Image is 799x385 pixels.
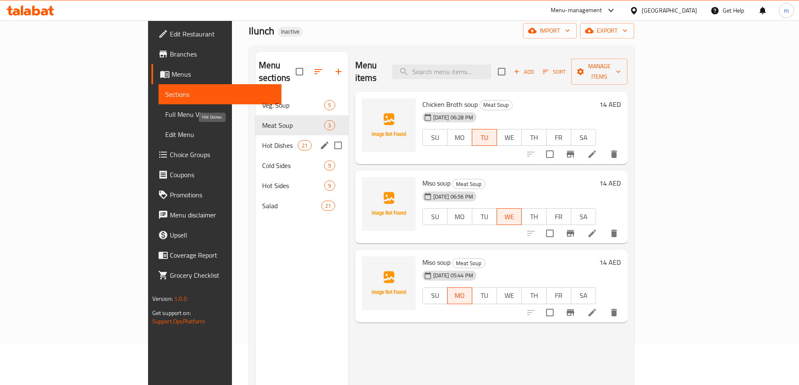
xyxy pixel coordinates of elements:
[262,160,325,171] div: Cold Sides
[480,100,512,110] span: Meat Soup
[152,316,206,327] a: Support.OpsPlatform
[255,92,349,219] nav: Menu sections
[151,205,281,225] a: Menu disclaimer
[493,63,510,80] span: Select section
[447,287,472,304] button: MO
[453,258,485,268] span: Meat Soup
[497,129,522,146] button: WE
[500,289,518,302] span: WE
[170,190,275,200] span: Promotions
[151,265,281,285] a: Grocery Checklist
[541,65,568,78] button: Sort
[497,287,522,304] button: WE
[318,139,331,152] button: edit
[325,101,334,109] span: 5
[560,223,580,243] button: Branch-specific-item
[500,211,518,223] span: WE
[580,23,634,39] button: export
[328,62,349,82] button: Add section
[476,132,494,144] span: TU
[262,100,325,110] div: Veg. Soup
[422,98,478,111] span: Chicken Broth soup
[262,140,298,150] span: Hot Dishes
[422,287,448,304] button: SU
[151,225,281,245] a: Upsell
[575,211,593,223] span: SA
[513,67,535,77] span: Add
[151,44,281,64] a: Branches
[308,62,328,82] span: Sort sections
[278,28,303,35] span: Inactive
[525,289,543,302] span: TH
[298,140,311,150] div: items
[571,208,596,225] button: SA
[325,182,334,190] span: 9
[451,132,469,144] span: MO
[587,307,597,318] a: Edit menu item
[324,181,335,191] div: items
[362,177,416,231] img: Miso soup
[170,170,275,180] span: Coupons
[560,302,580,323] button: Branch-specific-item
[426,289,444,302] span: SU
[537,65,571,78] span: Sort items
[587,26,627,36] span: export
[262,201,321,211] div: Salad
[170,150,275,160] span: Choice Groups
[472,287,497,304] button: TU
[500,132,518,144] span: WE
[170,29,275,39] span: Edit Restaurant
[546,208,571,225] button: FR
[151,185,281,205] a: Promotions
[151,24,281,44] a: Edit Restaurant
[324,160,335,171] div: items
[426,132,444,144] span: SU
[426,211,444,223] span: SU
[278,27,303,37] div: Inactive
[453,179,485,189] span: Meat Soup
[447,129,472,146] button: MO
[550,211,568,223] span: FR
[604,144,624,164] button: delete
[151,64,281,84] a: Menus
[452,258,485,268] div: Meat Soup
[170,250,275,260] span: Coverage Report
[479,100,513,110] div: Meat Soup
[325,121,334,129] span: 3
[599,256,621,268] h6: 14 AED
[324,120,335,130] div: items
[784,6,789,15] span: m
[578,61,621,82] span: Manage items
[575,132,593,144] span: SA
[430,114,476,121] span: [DATE] 06:28 PM
[422,177,450,189] span: Miso soup
[362,98,416,152] img: Chicken Broth soup
[571,287,596,304] button: SA
[151,165,281,185] a: Coupons
[550,289,568,302] span: FR
[422,208,448,225] button: SU
[170,210,275,220] span: Menu disclaimer
[151,145,281,165] a: Choice Groups
[262,120,325,130] div: Meat Soup
[430,271,476,279] span: [DATE] 05:44 PM
[255,196,349,216] div: Salad21
[521,208,547,225] button: TH
[291,63,308,80] span: Select all sections
[422,129,448,146] button: SU
[152,307,191,318] span: Get support on:
[510,65,537,78] button: Add
[255,95,349,115] div: Veg. Soup5
[551,5,602,16] div: Menu-management
[430,193,476,201] span: [DATE] 06:56 PM
[510,65,537,78] span: Add item
[362,256,416,310] img: Miso soup
[298,142,311,150] span: 21
[550,132,568,144] span: FR
[521,287,547,304] button: TH
[262,181,325,191] span: Hot Sides
[546,129,571,146] button: FR
[521,129,547,146] button: TH
[322,202,334,210] span: 21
